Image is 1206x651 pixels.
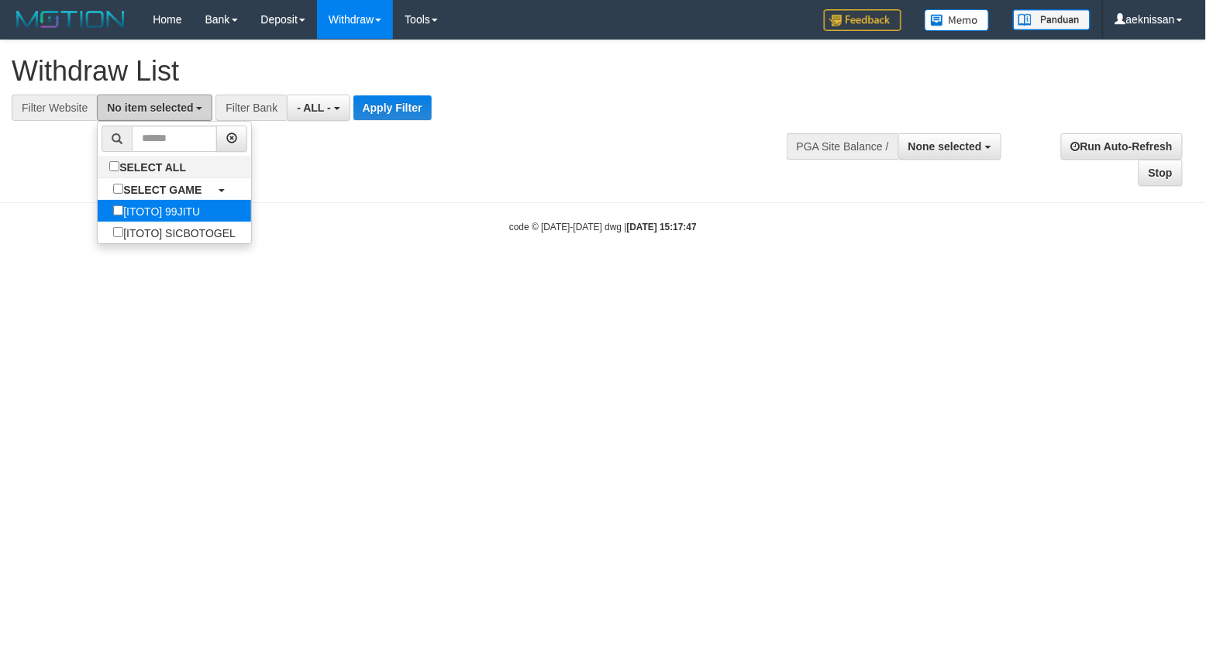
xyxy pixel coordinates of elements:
[98,222,251,243] label: [ITOTO] SICBOTOGEL
[113,184,123,194] input: SELECT GAME
[109,161,119,171] input: SELECT ALL
[98,156,202,177] label: SELECT ALL
[509,222,697,232] small: code © [DATE]-[DATE] dwg |
[12,95,97,121] div: Filter Website
[215,95,287,121] div: Filter Bank
[1139,160,1183,186] a: Stop
[113,227,123,237] input: [ITOTO] SICBOTOGEL
[98,178,251,200] a: SELECT GAME
[787,133,898,160] div: PGA Site Balance /
[1013,9,1091,30] img: panduan.png
[297,102,331,114] span: - ALL -
[287,95,350,121] button: - ALL -
[908,140,982,153] span: None selected
[98,200,215,222] label: [ITOTO] 99JITU
[12,8,129,31] img: MOTION_logo.png
[353,95,432,120] button: Apply Filter
[12,56,788,87] h1: Withdraw List
[627,222,697,232] strong: [DATE] 15:17:47
[824,9,901,31] img: Feedback.jpg
[113,205,123,215] input: [ITOTO] 99JITU
[1061,133,1183,160] a: Run Auto-Refresh
[898,133,1001,160] button: None selected
[123,184,202,196] b: SELECT GAME
[925,9,990,31] img: Button%20Memo.svg
[97,95,212,121] button: No item selected
[107,102,193,114] span: No item selected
